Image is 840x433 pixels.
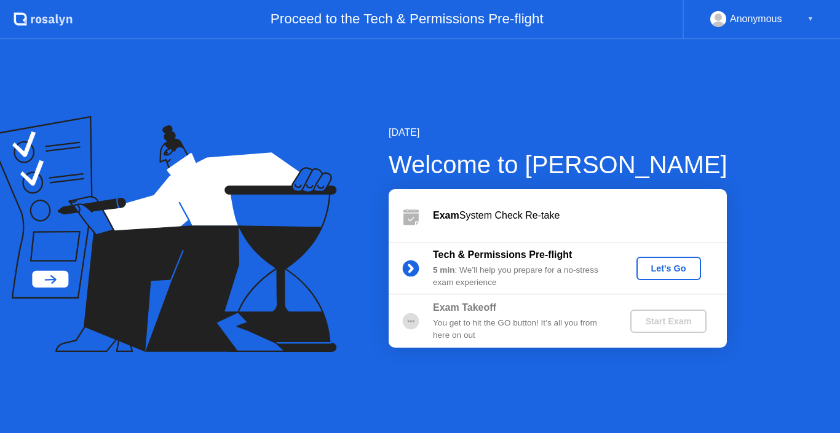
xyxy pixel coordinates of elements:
[433,208,727,223] div: System Check Re-take
[433,210,459,220] b: Exam
[635,316,701,326] div: Start Exam
[433,264,610,289] div: : We’ll help you prepare for a no-stress exam experience
[433,317,610,342] div: You get to hit the GO button! It’s all you from here on out
[630,310,706,333] button: Start Exam
[807,11,814,27] div: ▼
[389,146,727,183] div: Welcome to [PERSON_NAME]
[433,265,455,275] b: 5 min
[636,257,701,280] button: Let's Go
[389,125,727,140] div: [DATE]
[433,302,496,313] b: Exam Takeoff
[641,263,696,273] div: Let's Go
[730,11,782,27] div: Anonymous
[433,249,572,260] b: Tech & Permissions Pre-flight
